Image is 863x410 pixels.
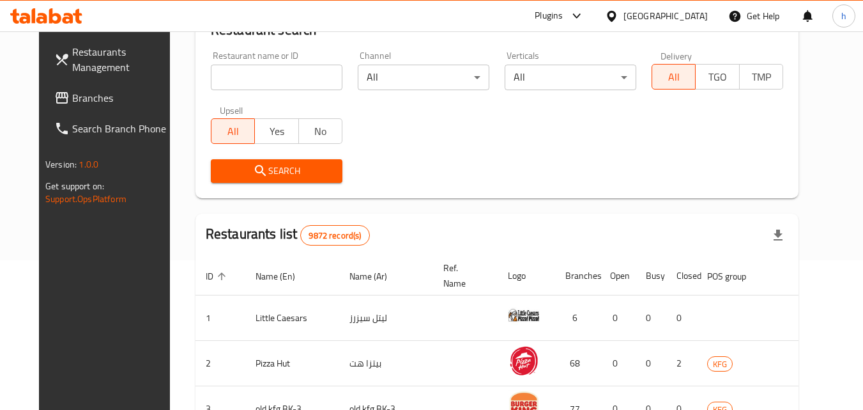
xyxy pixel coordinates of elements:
[555,341,600,386] td: 68
[666,341,697,386] td: 2
[623,9,708,23] div: [GEOGRAPHIC_DATA]
[535,8,563,24] div: Plugins
[304,122,337,141] span: No
[245,341,339,386] td: Pizza Hut
[72,121,173,136] span: Search Branch Phone
[298,118,342,144] button: No
[260,122,293,141] span: Yes
[195,341,245,386] td: 2
[657,68,691,86] span: All
[707,269,763,284] span: POS group
[211,20,783,40] h2: Restaurant search
[508,345,540,377] img: Pizza Hut
[221,163,332,179] span: Search
[555,256,600,296] th: Branches
[600,256,636,296] th: Open
[701,68,734,86] span: TGO
[555,296,600,341] td: 6
[206,225,370,246] h2: Restaurants list
[220,106,243,114] label: Upsell
[211,159,342,183] button: Search
[245,296,339,341] td: Little Caesars
[443,260,482,291] span: Ref. Name
[708,357,732,372] span: KFG
[508,299,540,331] img: Little Caesars
[695,64,739,90] button: TGO
[600,341,636,386] td: 0
[505,65,636,90] div: All
[498,256,555,296] th: Logo
[206,269,230,284] span: ID
[636,341,666,386] td: 0
[358,65,489,90] div: All
[211,118,255,144] button: All
[72,44,173,75] span: Restaurants Management
[44,83,183,113] a: Branches
[652,64,696,90] button: All
[211,65,342,90] input: Search for restaurant name or ID..
[45,178,104,194] span: Get support on:
[636,256,666,296] th: Busy
[600,296,636,341] td: 0
[45,191,126,207] a: Support.OpsPlatform
[45,156,77,173] span: Version:
[79,156,98,173] span: 1.0.0
[254,118,298,144] button: Yes
[339,341,433,386] td: بيتزا هت
[661,51,692,60] label: Delivery
[256,269,312,284] span: Name (En)
[841,9,846,23] span: h
[763,220,793,251] div: Export file
[300,225,369,246] div: Total records count
[666,296,697,341] td: 0
[72,90,173,106] span: Branches
[44,36,183,83] a: Restaurants Management
[217,122,250,141] span: All
[301,230,369,242] span: 9872 record(s)
[339,296,433,341] td: ليتل سيزرز
[745,68,778,86] span: TMP
[739,64,783,90] button: TMP
[349,269,404,284] span: Name (Ar)
[666,256,697,296] th: Closed
[195,296,245,341] td: 1
[44,113,183,144] a: Search Branch Phone
[636,296,666,341] td: 0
